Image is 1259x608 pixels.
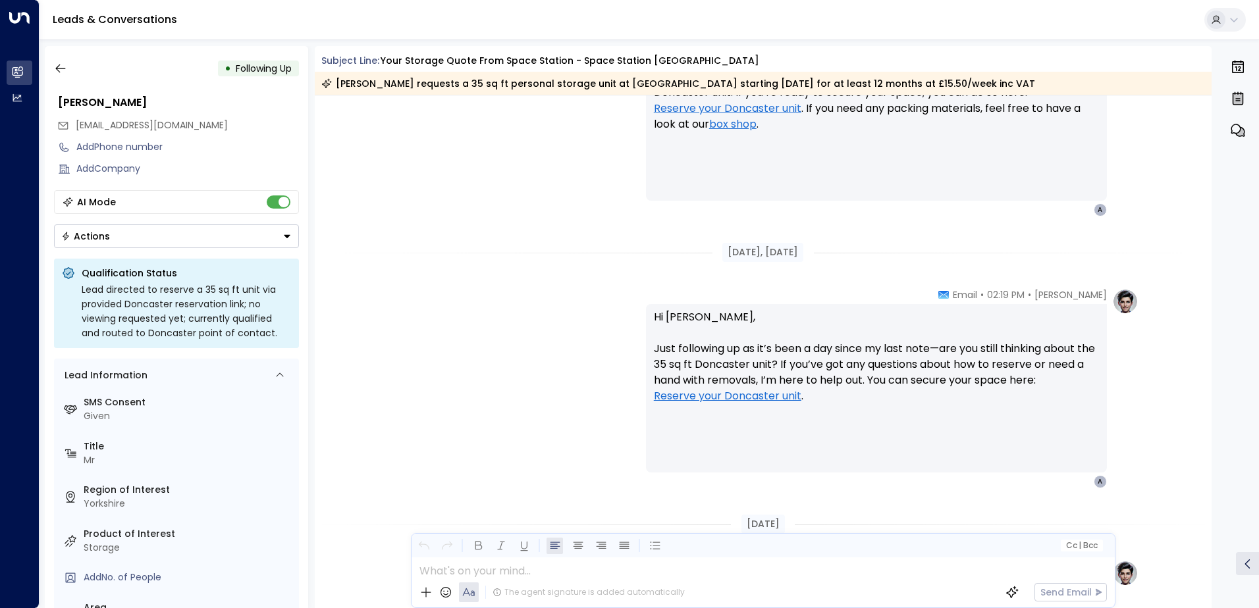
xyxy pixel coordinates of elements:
span: 02:19 PM [987,288,1025,301]
span: awestcott@hotmaIl.co.uk [76,118,228,132]
a: box shop [709,116,757,132]
span: • [980,288,984,301]
span: | [1079,541,1081,550]
div: The agent signature is added automatically [493,586,685,598]
a: Reserve your Doncaster unit [654,388,801,404]
div: AddPhone number [76,140,299,154]
div: Actions [61,230,110,242]
span: Subject Line: [321,54,379,67]
div: Yorkshire [84,497,294,511]
div: Given [84,409,294,423]
span: Following Up [236,62,292,75]
div: Mr [84,453,294,467]
button: Cc|Bcc [1060,540,1102,552]
span: Cc Bcc [1065,541,1097,550]
div: Lead Information [60,368,147,382]
div: Your storage quote from Space Station - Space Station [GEOGRAPHIC_DATA] [381,54,759,68]
a: Leads & Conversations [53,12,177,27]
div: AddNo. of People [84,570,294,584]
label: Product of Interest [84,527,294,541]
button: Undo [415,538,432,554]
div: [PERSON_NAME] requests a 35 sq ft personal storage unit at [GEOGRAPHIC_DATA] starting [DATE] for ... [321,77,1035,90]
div: [DATE], [DATE] [722,243,803,262]
label: Title [84,440,294,453]
a: Reserve your Doncaster unit [654,101,801,116]
div: • [225,57,231,80]
div: Button group with a nested menu [54,224,299,248]
span: [EMAIL_ADDRESS][DOMAIN_NAME] [76,118,228,132]
div: Lead directed to reserve a 35 sq ft unit via provided Doncaster reservation link; no viewing requ... [82,282,291,340]
div: [DATE] [741,515,785,534]
label: Region of Interest [84,483,294,497]
label: SMS Consent [84,395,294,409]
div: Storage [84,541,294,555]
img: profile-logo.png [1112,288,1138,315]
div: AI Mode [77,195,116,209]
button: Redo [439,538,455,554]
p: Qualification Status [82,266,291,280]
span: • [1028,288,1031,301]
div: AddCompany [76,162,299,176]
img: profile-logo.png [1112,560,1138,586]
span: [PERSON_NAME] [1034,288,1107,301]
span: Email [953,288,977,301]
button: Actions [54,224,299,248]
div: A [1094,475,1107,488]
p: Hi [PERSON_NAME], Just following up as it’s been a day since my last note—are you still thinking ... [654,309,1099,420]
div: [PERSON_NAME] [58,95,299,111]
div: A [1094,203,1107,216]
